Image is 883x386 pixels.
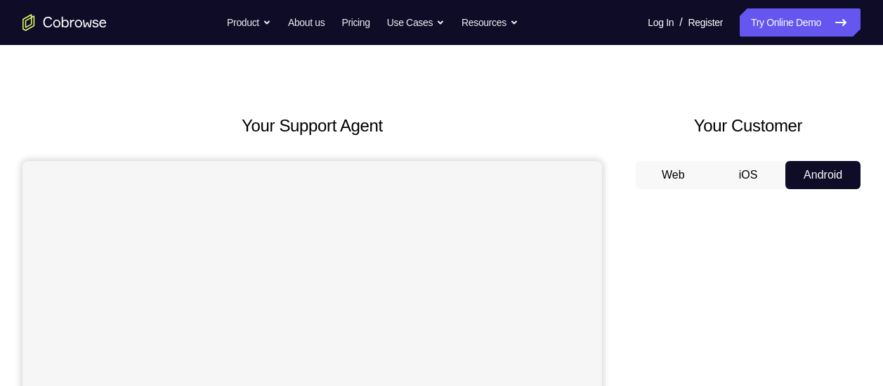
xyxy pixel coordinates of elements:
a: Go to the home page [22,14,107,31]
a: Try Online Demo [740,8,861,37]
a: Register [688,8,723,37]
button: Android [785,161,861,189]
a: About us [288,8,325,37]
h2: Your Customer [636,113,861,139]
span: / [679,14,682,31]
h2: Your Support Agent [22,113,602,139]
button: Resources [462,8,518,37]
button: iOS [711,161,786,189]
button: Use Cases [387,8,445,37]
button: Web [636,161,711,189]
button: Product [227,8,271,37]
a: Log In [648,8,674,37]
a: Pricing [341,8,369,37]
